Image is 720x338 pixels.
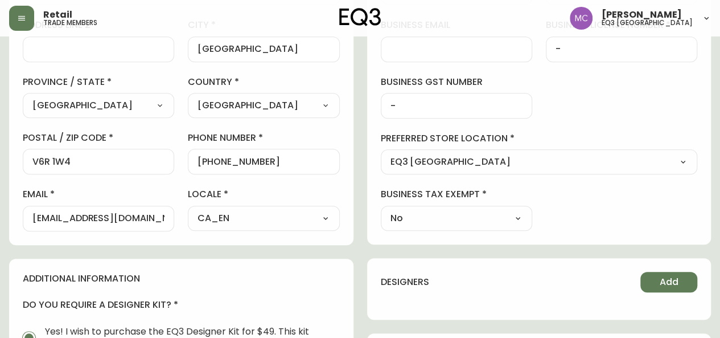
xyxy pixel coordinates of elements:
[23,188,174,201] label: email
[188,132,339,144] label: phone number
[188,76,339,88] label: country
[660,276,678,288] span: Add
[23,272,340,285] h4: additional information
[381,132,698,145] label: preferred store location
[381,76,532,88] label: business gst number
[188,188,339,201] label: locale
[43,10,72,19] span: Retail
[640,272,697,292] button: Add
[602,10,682,19] span: [PERSON_NAME]
[570,7,593,30] img: 6dbdb61c5655a9a555815750a11666cc
[339,8,381,26] img: logo
[381,276,429,288] h4: designers
[23,299,340,311] h4: do you require a designer kit?
[23,76,174,88] label: province / state
[602,19,693,26] h5: eq3 [GEOGRAPHIC_DATA]
[23,132,174,144] label: postal / zip code
[381,188,532,201] label: business tax exempt
[43,19,97,26] h5: trade members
